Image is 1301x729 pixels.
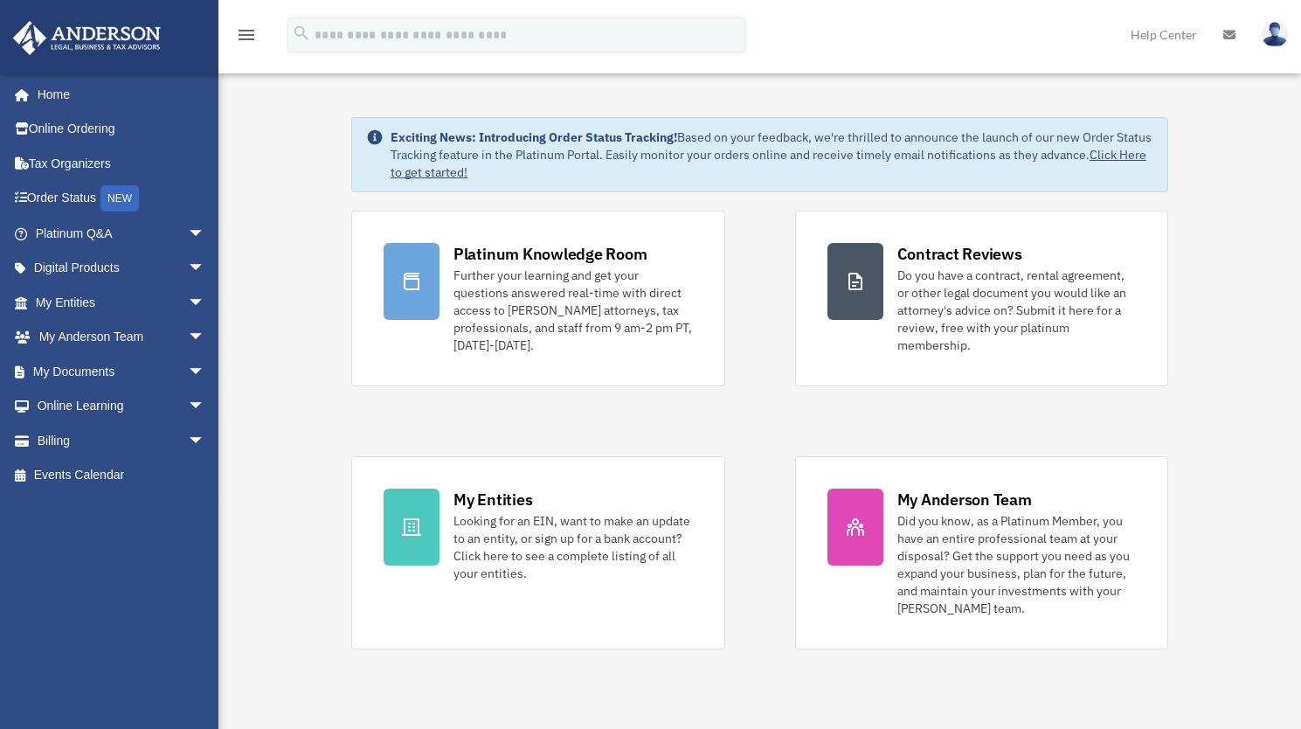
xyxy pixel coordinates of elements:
div: My Anderson Team [897,489,1032,510]
span: arrow_drop_down [188,423,223,459]
div: Do you have a contract, rental agreement, or other legal document you would like an attorney's ad... [897,267,1137,354]
a: Click Here to get started! [391,147,1146,180]
div: Contract Reviews [897,243,1022,265]
span: arrow_drop_down [188,354,223,390]
a: Digital Productsarrow_drop_down [12,251,232,286]
a: Home [12,77,223,112]
a: Contract Reviews Do you have a contract, rental agreement, or other legal document you would like... [795,211,1169,386]
div: Looking for an EIN, want to make an update to an entity, or sign up for a bank account? Click her... [453,512,693,582]
strong: Exciting News: Introducing Order Status Tracking! [391,129,677,145]
a: My Entitiesarrow_drop_down [12,285,232,320]
i: menu [236,24,257,45]
a: menu [236,31,257,45]
div: Further your learning and get your questions answered real-time with direct access to [PERSON_NAM... [453,267,693,354]
a: My Anderson Team Did you know, as a Platinum Member, you have an entire professional team at your... [795,456,1169,649]
span: arrow_drop_down [188,216,223,252]
img: User Pic [1262,22,1288,47]
div: Based on your feedback, we're thrilled to announce the launch of our new Order Status Tracking fe... [391,128,1153,181]
a: Events Calendar [12,458,232,493]
span: arrow_drop_down [188,320,223,356]
div: Platinum Knowledge Room [453,243,647,265]
a: Order StatusNEW [12,181,232,217]
div: NEW [100,185,139,212]
a: My Entities Looking for an EIN, want to make an update to an entity, or sign up for a bank accoun... [351,456,725,649]
a: Tax Organizers [12,146,232,181]
div: My Entities [453,489,532,510]
a: Billingarrow_drop_down [12,423,232,458]
span: arrow_drop_down [188,285,223,321]
span: arrow_drop_down [188,389,223,425]
a: Online Learningarrow_drop_down [12,389,232,424]
a: My Documentsarrow_drop_down [12,354,232,389]
img: Anderson Advisors Platinum Portal [8,21,166,55]
span: arrow_drop_down [188,251,223,287]
a: Online Ordering [12,112,232,147]
div: Did you know, as a Platinum Member, you have an entire professional team at your disposal? Get th... [897,512,1137,617]
a: Platinum Knowledge Room Further your learning and get your questions answered real-time with dire... [351,211,725,386]
a: My Anderson Teamarrow_drop_down [12,320,232,355]
a: Platinum Q&Aarrow_drop_down [12,216,232,251]
i: search [292,24,311,43]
